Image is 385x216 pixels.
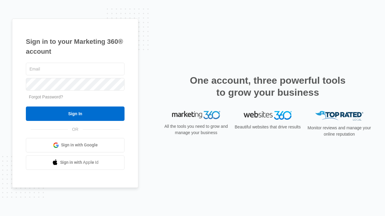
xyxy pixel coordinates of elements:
[315,111,363,121] img: Top Rated Local
[234,124,301,130] p: Beautiful websites that drive results
[162,123,230,136] p: All the tools you need to grow and manage your business
[26,37,125,56] h1: Sign in to your Marketing 360® account
[26,138,125,152] a: Sign in with Google
[68,126,83,133] span: OR
[26,155,125,170] a: Sign in with Apple Id
[26,63,125,75] input: Email
[26,106,125,121] input: Sign In
[60,159,99,166] span: Sign in with Apple Id
[188,74,347,98] h2: One account, three powerful tools to grow your business
[61,142,98,148] span: Sign in with Google
[306,125,373,137] p: Monitor reviews and manage your online reputation
[29,94,63,99] a: Forgot Password?
[172,111,220,119] img: Marketing 360
[244,111,292,120] img: Websites 360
